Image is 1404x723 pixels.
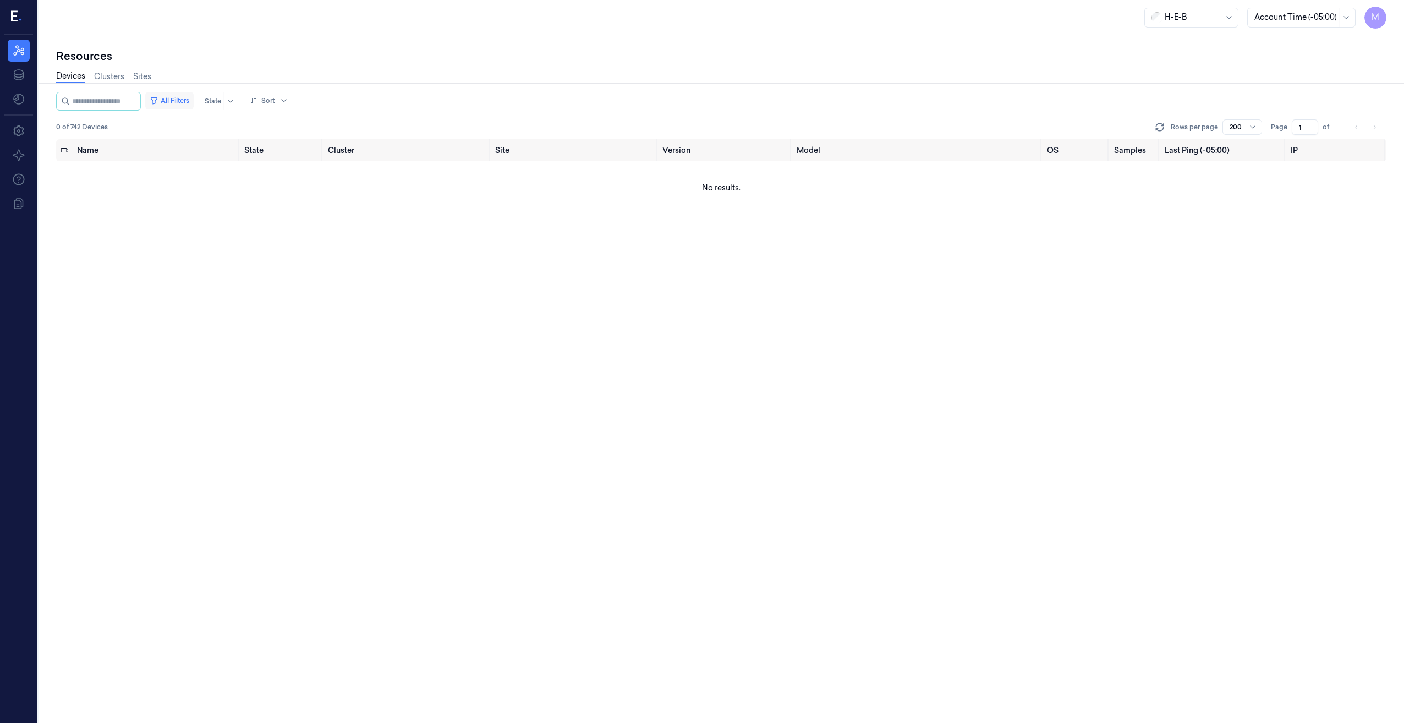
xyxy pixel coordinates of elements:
th: Samples [1110,139,1160,161]
p: Rows per page [1171,122,1218,132]
nav: pagination [1349,119,1382,135]
th: Name [73,139,240,161]
a: Clusters [94,71,124,83]
span: 0 of 742 Devices [56,122,108,132]
div: Resources [56,48,1386,64]
a: Sites [133,71,151,83]
th: Cluster [323,139,491,161]
span: of [1323,122,1340,132]
span: Page [1271,122,1287,132]
th: Last Ping (-05:00) [1160,139,1286,161]
td: No results. [56,161,1386,214]
th: State [240,139,323,161]
th: Version [658,139,792,161]
th: IP [1286,139,1386,161]
button: M [1364,7,1386,29]
button: All Filters [145,92,194,109]
a: Devices [56,70,85,83]
th: Model [792,139,1043,161]
th: Site [491,139,658,161]
th: OS [1043,139,1110,161]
